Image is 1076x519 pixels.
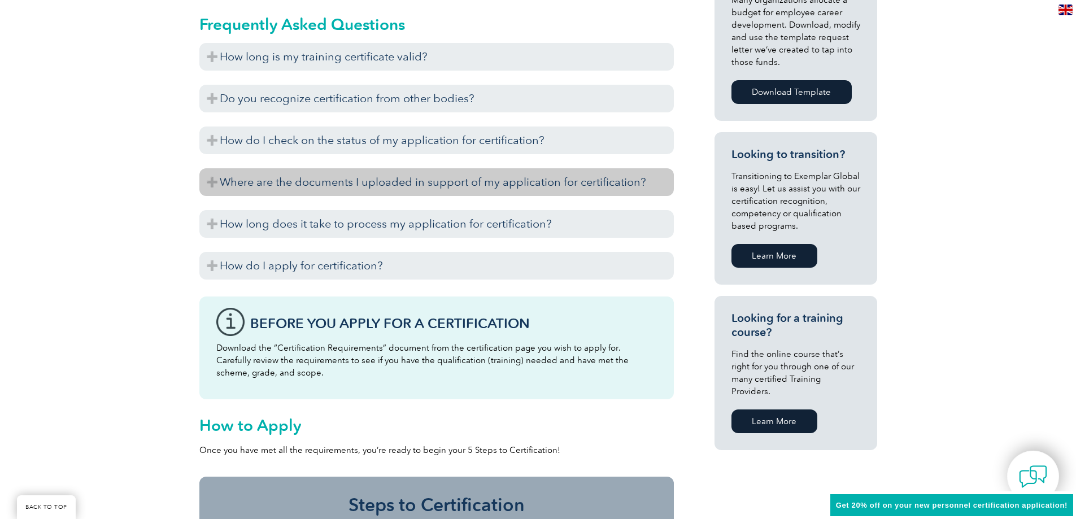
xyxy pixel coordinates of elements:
[731,170,860,232] p: Transitioning to Exemplar Global is easy! Let us assist you with our certification recognition, c...
[1019,463,1047,491] img: contact-chat.png
[250,316,657,330] h3: Before You Apply For a Certification
[731,80,852,104] a: Download Template
[199,15,674,33] h2: Frequently Asked Questions
[731,311,860,339] h3: Looking for a training course?
[199,85,674,112] h3: Do you recognize certification from other bodies?
[731,409,817,433] a: Learn More
[216,494,657,516] h3: Steps to Certification
[199,444,674,456] p: Once you have met all the requirements, you’re ready to begin your 5 Steps to Certification!
[199,252,674,280] h3: How do I apply for certification?
[199,127,674,154] h3: How do I check on the status of my application for certification?
[216,342,657,379] p: Download the “Certification Requirements” document from the certification page you wish to apply ...
[17,495,76,519] a: BACK TO TOP
[199,43,674,71] h3: How long is my training certificate valid?
[199,210,674,238] h3: How long does it take to process my application for certification?
[1058,5,1073,15] img: en
[731,147,860,162] h3: Looking to transition?
[836,501,1068,509] span: Get 20% off on your new personnel certification application!
[731,244,817,268] a: Learn More
[199,168,674,196] h3: Where are the documents I uploaded in support of my application for certification?
[731,348,860,398] p: Find the online course that’s right for you through one of our many certified Training Providers.
[199,416,674,434] h2: How to Apply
